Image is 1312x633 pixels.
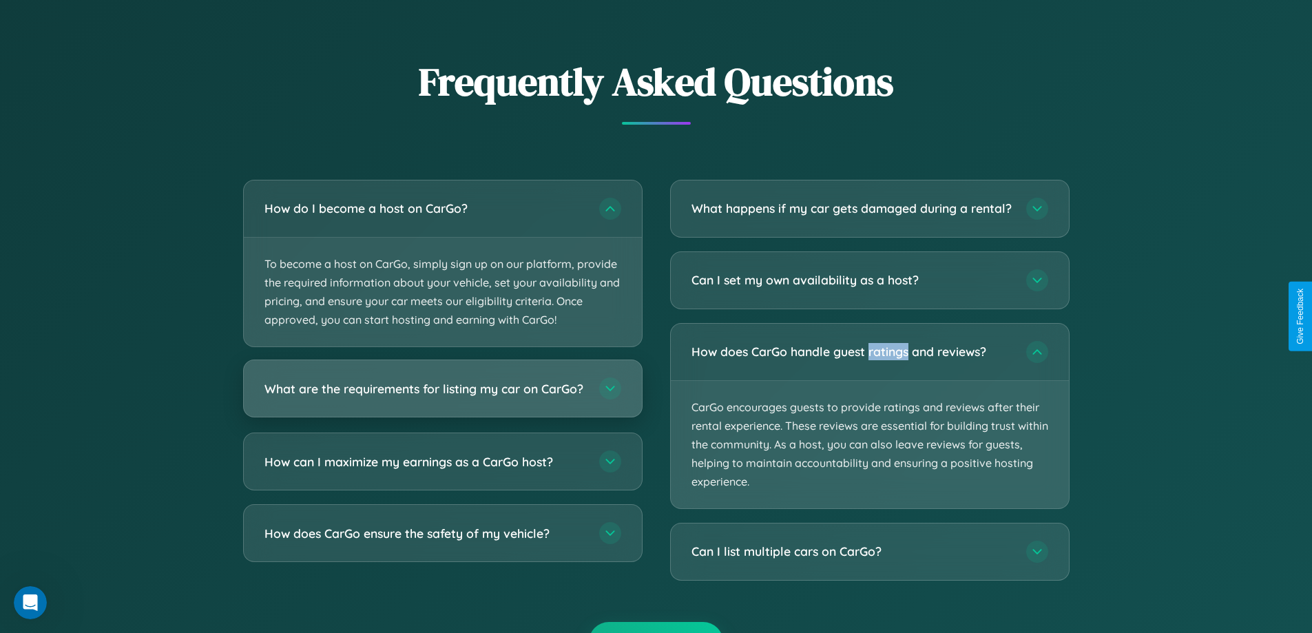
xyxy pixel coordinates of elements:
h3: How does CarGo ensure the safety of my vehicle? [264,525,585,542]
h3: Can I list multiple cars on CarGo? [691,543,1012,561]
h2: Frequently Asked Questions [243,55,1070,108]
h3: How does CarGo handle guest ratings and reviews? [691,343,1012,360]
h3: How can I maximize my earnings as a CarGo host? [264,453,585,470]
div: Give Feedback [1295,289,1305,344]
iframe: Intercom live chat [14,586,47,619]
p: CarGo encourages guests to provide ratings and reviews after their rental experience. These revie... [671,381,1069,509]
h3: How do I become a host on CarGo? [264,200,585,217]
p: To become a host on CarGo, simply sign up on our platform, provide the required information about... [244,238,642,347]
h3: What happens if my car gets damaged during a rental? [691,200,1012,217]
h3: What are the requirements for listing my car on CarGo? [264,380,585,397]
h3: Can I set my own availability as a host? [691,271,1012,289]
